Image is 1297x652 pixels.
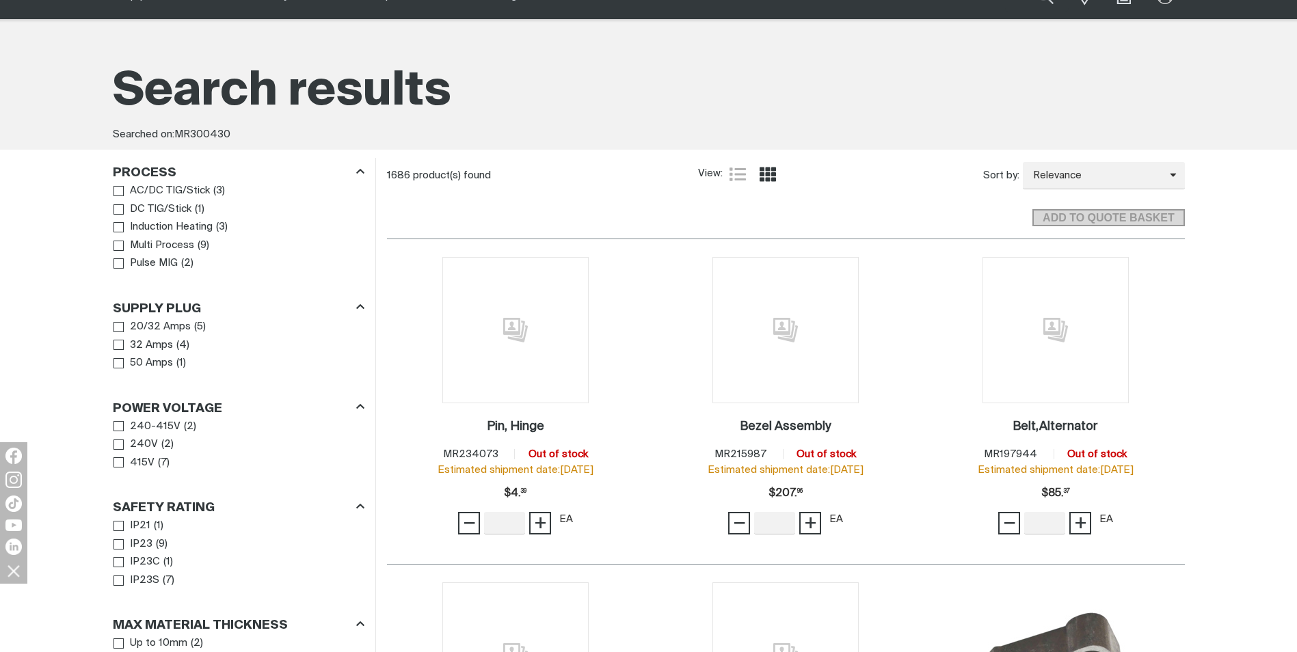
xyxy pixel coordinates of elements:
[504,480,526,507] span: $4.
[5,448,22,464] img: Facebook
[163,554,173,570] span: ( 1 )
[130,319,191,335] span: 20/32 Amps
[191,636,203,651] span: ( 2 )
[158,455,170,471] span: ( 7 )
[529,449,588,459] span: Out of stock
[130,554,160,570] span: IP23C
[1041,480,1070,507] span: $85.
[5,519,22,531] img: YouTube
[1041,480,1070,507] div: Price
[113,200,192,219] a: DC TIG/Stick
[130,219,213,235] span: Induction Heating
[130,518,150,534] span: IP21
[504,480,526,507] div: Price
[740,420,831,433] h2: Bezel Assembly
[1074,511,1087,534] span: +
[387,193,1185,231] section: Add to cart control
[1013,419,1098,435] a: Belt,Alternator
[113,62,1185,122] h1: Search results
[113,418,364,472] ul: Power Voltage
[113,318,191,336] a: 20/32 Amps
[5,472,22,488] img: Instagram
[163,573,174,588] span: ( 7 )
[829,512,843,528] div: EA
[387,169,698,182] div: 1686
[1032,209,1184,227] button: Add selected products to the shopping cart
[438,465,593,475] span: Estimated shipment date: [DATE]
[113,498,364,517] div: Safety Rating
[797,449,856,459] span: Out of stock
[161,437,174,452] span: ( 2 )
[130,536,152,552] span: IP23
[184,419,196,435] span: ( 2 )
[740,419,831,435] a: Bezel Assembly
[1013,420,1098,433] h2: Belt,Alternator
[130,573,159,588] span: IP23S
[1067,449,1127,459] span: Out of stock
[113,163,364,182] div: Process
[2,559,25,582] img: hide socials
[113,517,151,535] a: IP21
[130,636,187,651] span: Up to 10mm
[5,495,22,512] img: TikTok
[413,170,491,180] span: product(s) found
[5,539,22,555] img: LinkedIn
[113,435,159,454] a: 240V
[804,511,817,534] span: +
[387,158,1185,193] section: Product list controls
[113,301,201,317] h3: Supply Plug
[113,336,174,355] a: 32 Amps
[698,166,723,182] span: View:
[113,165,176,181] h3: Process
[1034,209,1183,227] span: ADD TO QUOTE BASKET
[130,338,173,353] span: 32 Amps
[712,257,859,403] img: No image for this product
[213,183,225,199] span: ( 3 )
[714,449,766,459] span: MR215987
[1003,511,1016,534] span: −
[130,183,210,199] span: AC/DC TIG/Stick
[1099,512,1113,528] div: EA
[521,489,526,494] sup: 39
[983,168,1019,184] span: Sort by:
[130,355,173,371] span: 50 Amps
[113,553,161,571] a: IP23C
[113,517,364,589] ul: Safety Rating
[198,238,209,254] span: ( 9 )
[113,401,222,417] h3: Power Voltage
[130,202,191,217] span: DC TIG/Stick
[174,129,230,139] span: MR300430
[442,257,589,403] img: No image for this product
[534,511,547,534] span: +
[154,518,163,534] span: ( 1 )
[113,182,211,200] a: AC/DC TIG/Stick
[733,511,746,534] span: −
[113,398,364,417] div: Power Voltage
[130,238,194,254] span: Multi Process
[113,535,153,554] a: IP23
[113,571,160,590] a: IP23S
[113,418,181,436] a: 240-415V
[176,338,189,353] span: ( 4 )
[113,236,195,255] a: Multi Process
[982,257,1129,403] img: No image for this product
[216,219,228,235] span: ( 3 )
[463,511,476,534] span: −
[181,256,193,271] span: ( 2 )
[113,454,155,472] a: 415V
[130,256,178,271] span: Pulse MIG
[113,500,215,516] h3: Safety Rating
[130,419,180,435] span: 240-415V
[113,616,364,634] div: Max Material Thickness
[113,127,1185,143] div: Searched on:
[768,480,803,507] div: Price
[176,355,186,371] span: ( 1 )
[978,465,1134,475] span: Estimated shipment date: [DATE]
[1064,489,1070,494] sup: 37
[730,166,746,182] a: List view
[708,465,864,475] span: Estimated shipment date: [DATE]
[113,618,288,634] h3: Max Material Thickness
[768,480,803,507] span: $207.
[559,512,573,528] div: EA
[195,202,204,217] span: ( 1 )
